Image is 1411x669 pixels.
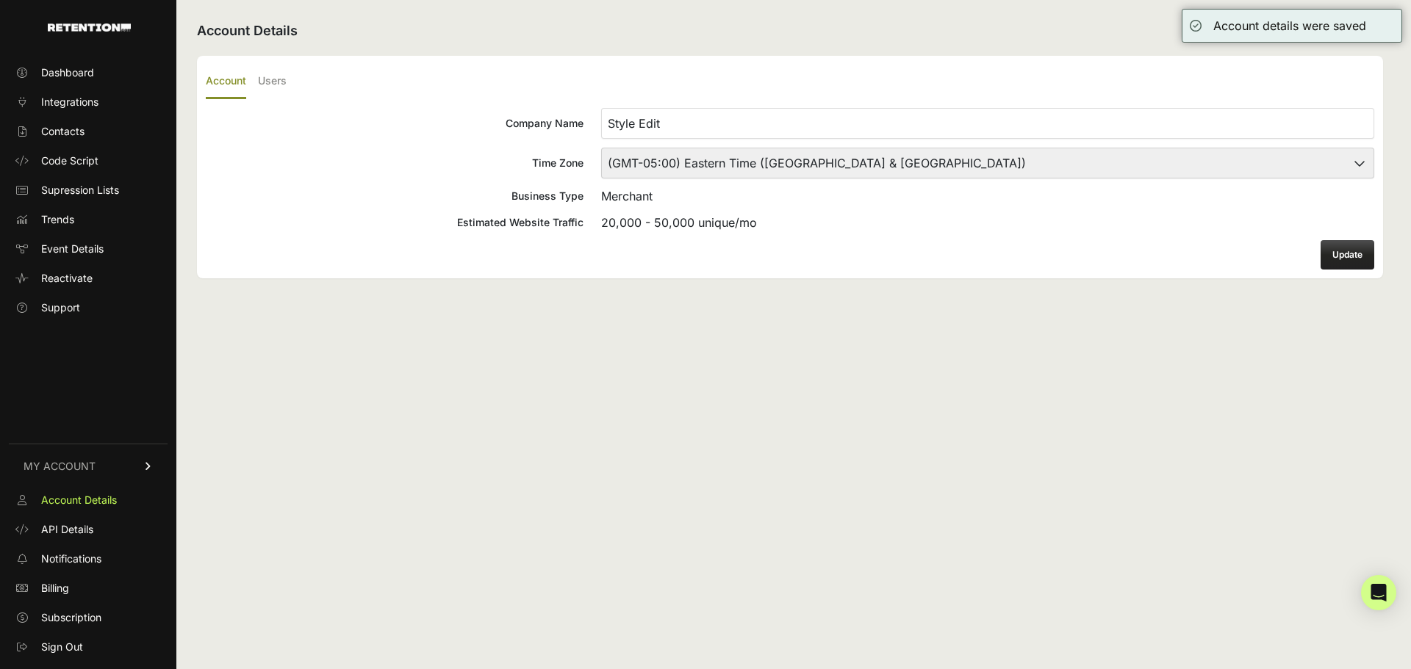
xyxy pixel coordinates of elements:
[41,212,74,227] span: Trends
[41,640,83,654] span: Sign Out
[9,120,168,143] a: Contacts
[41,610,101,625] span: Subscription
[41,300,80,315] span: Support
[41,522,93,537] span: API Details
[9,518,168,541] a: API Details
[9,90,168,114] a: Integrations
[206,65,246,99] label: Account
[9,178,168,202] a: Supression Lists
[9,237,168,261] a: Event Details
[1213,17,1366,35] div: Account details were saved
[9,267,168,290] a: Reactivate
[1321,240,1374,270] button: Update
[41,95,98,109] span: Integrations
[41,124,85,139] span: Contacts
[41,183,119,198] span: Supression Lists
[601,187,1374,205] div: Merchant
[9,547,168,571] a: Notifications
[41,242,104,256] span: Event Details
[41,153,98,168] span: Code Script
[206,116,584,131] div: Company Name
[197,21,1383,41] h2: Account Details
[206,156,584,170] div: Time Zone
[41,581,69,596] span: Billing
[601,108,1374,139] input: Company Name
[258,65,287,99] label: Users
[9,606,168,629] a: Subscription
[9,208,168,231] a: Trends
[9,488,168,512] a: Account Details
[1361,575,1396,610] div: Open Intercom Messenger
[48,23,131,32] img: Retention.com
[41,65,94,80] span: Dashboard
[9,635,168,659] a: Sign Out
[41,552,101,566] span: Notifications
[601,148,1374,178] select: Time Zone
[24,459,96,474] span: MY ACCOUNT
[9,296,168,319] a: Support
[206,189,584,203] div: Business Type
[9,61,168,84] a: Dashboard
[206,215,584,230] div: Estimated Website Traffic
[9,149,168,173] a: Code Script
[9,444,168,488] a: MY ACCOUNT
[9,576,168,600] a: Billing
[601,214,1374,231] div: 20,000 - 50,000 unique/mo
[41,271,93,286] span: Reactivate
[41,493,117,507] span: Account Details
